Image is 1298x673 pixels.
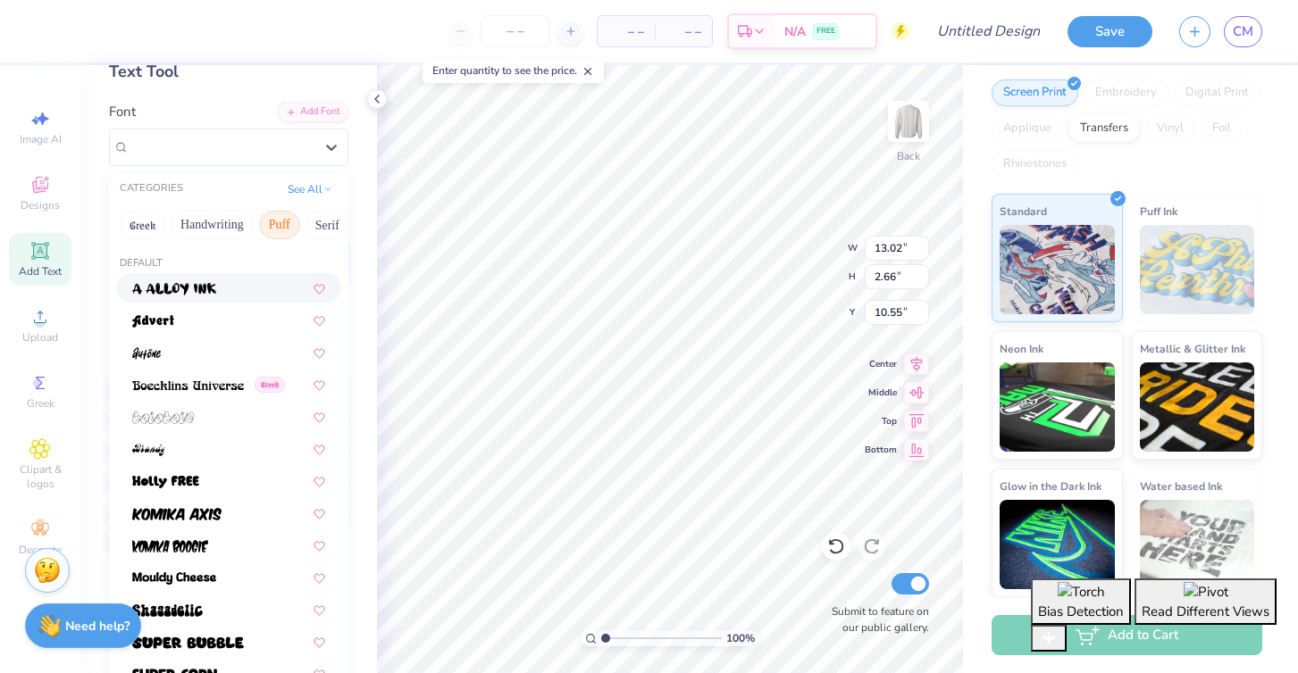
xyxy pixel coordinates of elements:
[822,603,929,636] label: Submit to feature on our public gallery.
[20,132,62,146] span: Image AI
[130,137,206,157] span: Airborne Pilot
[306,211,349,239] button: Serif
[897,148,920,164] div: Back
[865,386,897,399] span: Middle
[992,151,1078,178] div: Rhinestones
[278,102,348,122] div: Add Font
[666,22,701,41] span: – –
[132,347,161,360] img: Autone
[784,22,806,41] span: N/A
[282,180,338,198] button: See All
[1140,225,1255,314] img: Puff Ink
[1140,477,1222,495] span: Water based Ink
[19,264,62,278] span: Add Text
[1224,16,1262,47] a: CM
[865,415,897,428] span: Top
[865,358,897,370] span: Center
[1031,578,1131,625] button: Torch Bias Detection
[19,543,62,557] span: Decorate
[132,315,174,328] img: Advert
[132,636,244,649] img: Super Bubble
[9,462,71,491] span: Clipart & logos
[1038,602,1124,620] span: Bias Detection
[132,476,199,488] img: Holly FREE
[120,181,183,196] div: CATEGORIES
[865,444,897,456] span: Bottom
[1068,115,1140,142] div: Transfers
[65,618,130,635] strong: Need help?
[132,540,208,553] img: Komika Boogie
[1068,16,1152,47] button: Save
[1000,477,1101,495] span: Glow in the Dark Ink
[1140,500,1255,589] img: Water based Ink
[1145,115,1195,142] div: Vinyl
[726,630,755,646] span: 100 %
[1140,362,1255,452] img: Metallic & Glitter Ink
[27,396,54,411] span: Greek
[132,604,203,617] img: Shagadelic
[1000,225,1115,314] img: Standard
[21,198,60,212] span: Designs
[109,256,348,271] div: Default
[1140,339,1245,358] span: Metallic & Glitter Ink
[1000,362,1115,452] img: Neon Ink
[132,444,165,456] img: Brandy
[132,379,244,392] img: Boecklins Universe
[1140,202,1177,220] span: Puff Ink
[1000,339,1043,358] span: Neon Ink
[109,102,136,122] label: Font
[1000,500,1115,589] img: Glow in the Dark Ink
[608,22,644,41] span: – –
[1174,79,1260,106] div: Digital Print
[22,330,58,345] span: Upload
[132,572,216,585] img: Mouldy Cheese
[1233,21,1253,42] span: CM
[1058,582,1105,602] img: Torch
[423,58,604,83] div: Enter quantity to see the price.
[259,211,300,239] button: Puff
[132,411,194,424] img: bolobolu
[481,15,550,47] input: – –
[132,508,222,520] img: Komika Axis
[109,60,348,84] div: Text Tool
[1135,578,1277,625] button: Pivot Read Different Views
[1184,582,1228,602] img: Pivot
[132,283,216,295] img: a Alloy Ink
[992,115,1063,142] div: Applique
[992,79,1078,106] div: Screen Print
[816,25,835,37] span: FREE
[1142,602,1269,620] span: Read Different Views
[171,211,254,239] button: Handwriting
[1000,202,1047,220] span: Standard
[120,211,165,239] button: Greek
[1201,115,1243,142] div: Foil
[891,104,926,139] img: Back
[217,139,247,155] span: Greek
[923,13,1054,49] input: Untitled Design
[1084,79,1168,106] div: Embroidery
[255,377,285,393] span: Greek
